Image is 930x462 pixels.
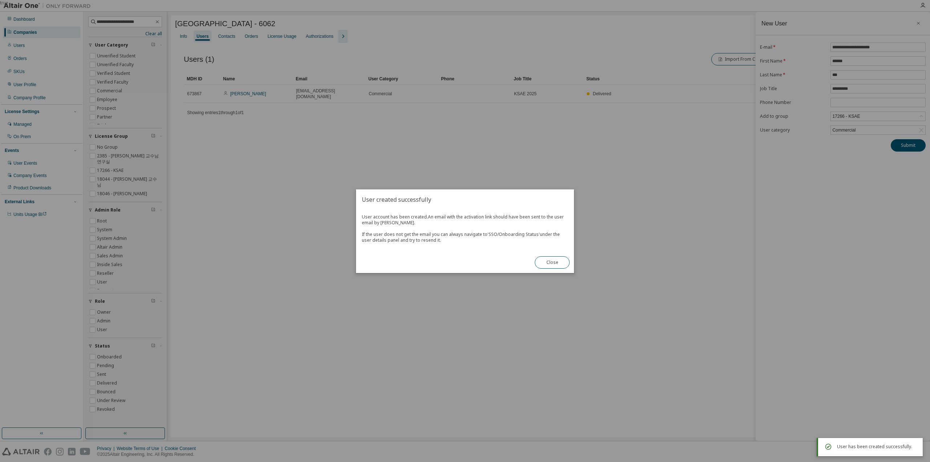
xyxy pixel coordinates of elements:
[356,189,574,210] h2: User created successfully
[362,214,564,243] span: An email with the activation link should have been sent to the user email by [PERSON_NAME]. If th...
[362,214,568,243] span: User account has been created.
[837,442,917,451] div: User has been created successfully.
[535,256,570,269] button: Close
[488,231,540,237] em: 'SSO/Onboarding Status'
